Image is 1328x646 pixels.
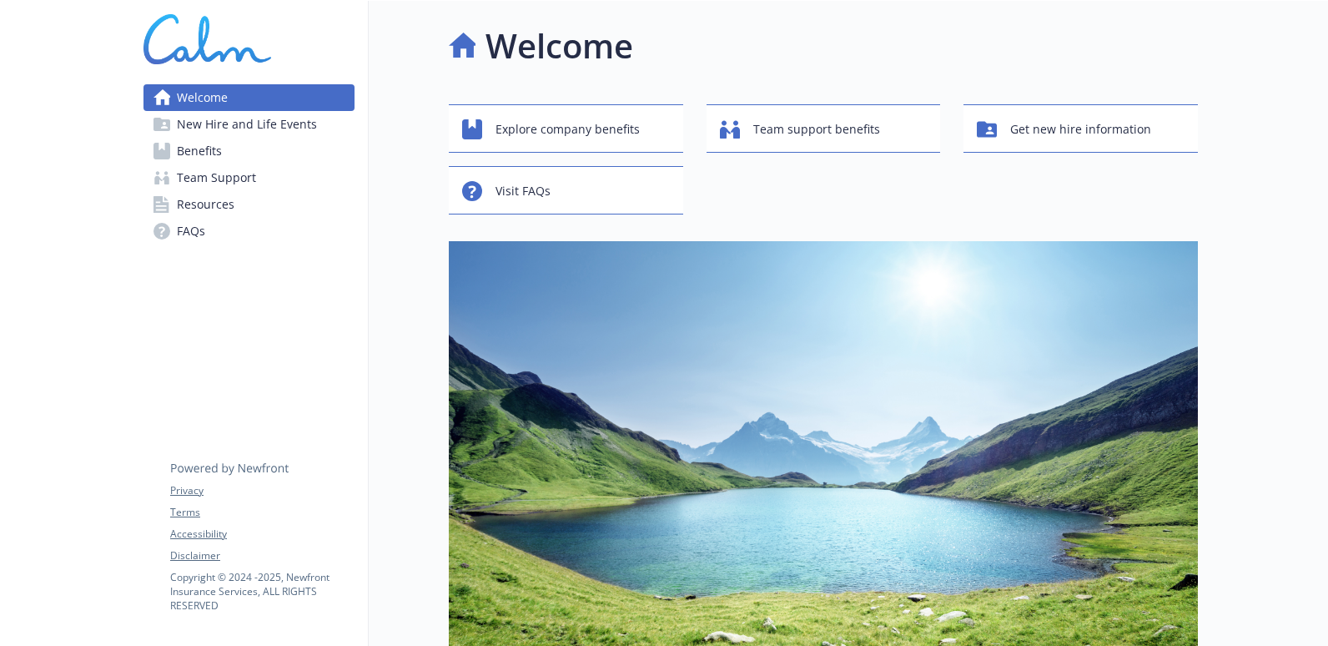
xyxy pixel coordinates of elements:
span: Get new hire information [1010,114,1151,145]
button: Get new hire information [963,104,1198,153]
a: Accessibility [170,527,354,542]
span: New Hire and Life Events [177,111,317,138]
span: FAQs [177,218,205,245]
a: Welcome [143,84,355,111]
button: Visit FAQs [449,166,683,214]
a: Team Support [143,164,355,191]
span: Benefits [177,138,222,164]
h1: Welcome [485,21,633,71]
span: Team Support [177,164,256,191]
a: Disclaimer [170,548,354,563]
span: Welcome [177,84,228,111]
a: FAQs [143,218,355,245]
a: Terms [170,505,354,520]
a: New Hire and Life Events [143,111,355,138]
span: Visit FAQs [495,175,551,207]
a: Privacy [170,483,354,498]
span: Team support benefits [753,114,880,145]
span: Resources [177,191,234,218]
a: Benefits [143,138,355,164]
button: Explore company benefits [449,104,683,153]
p: Copyright © 2024 - 2025 , Newfront Insurance Services, ALL RIGHTS RESERVED [170,570,354,613]
a: Resources [143,191,355,218]
span: Explore company benefits [495,114,640,145]
button: Team support benefits [707,104,941,153]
